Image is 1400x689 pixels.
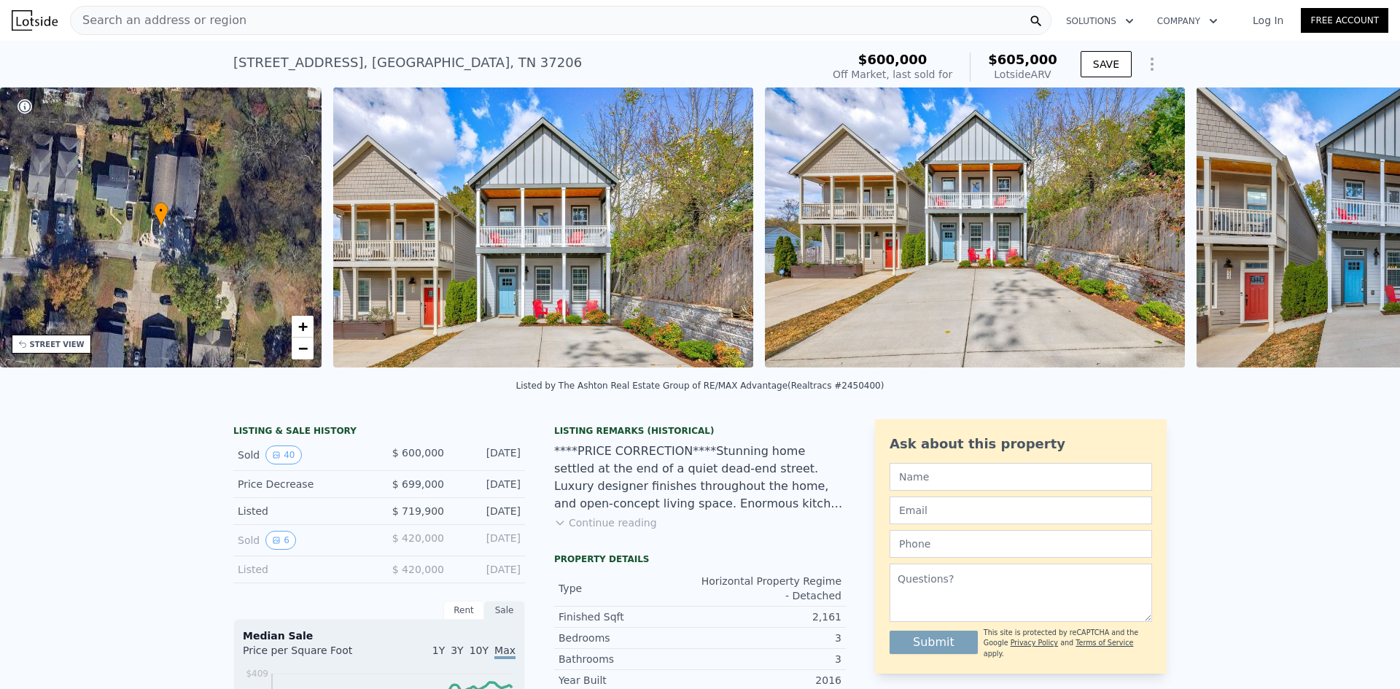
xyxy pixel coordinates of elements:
span: $ 719,900 [392,505,444,517]
div: Off Market, last sold for [833,67,952,82]
span: $ 600,000 [392,447,444,459]
div: Sold [238,531,367,550]
span: 10Y [470,645,489,656]
div: Bedrooms [559,631,700,645]
div: Type [559,581,700,596]
div: [DATE] [456,504,521,518]
span: $ 420,000 [392,532,444,544]
button: View historical data [265,531,296,550]
span: − [298,339,308,357]
div: LISTING & SALE HISTORY [233,425,525,440]
div: Listed [238,562,367,577]
div: Sale [484,601,525,620]
button: Solutions [1054,8,1146,34]
span: Search an address or region [71,12,246,29]
div: Sold [238,445,367,464]
a: Privacy Policy [1011,639,1058,647]
div: Year Built [559,673,700,688]
div: Lotside ARV [988,67,1057,82]
tspan: $409 [246,669,268,679]
div: • [154,202,168,227]
div: ****PRICE CORRECTION****Stunning home settled at the end of a quiet dead-end street. Luxury desig... [554,443,846,513]
div: [DATE] [456,477,521,491]
div: Listed [238,504,367,518]
div: [DATE] [456,562,521,577]
div: Rent [443,601,484,620]
img: Lotside [12,10,58,31]
div: Bathrooms [559,652,700,666]
span: + [298,317,308,335]
div: Median Sale [243,628,516,643]
div: 2,161 [700,610,841,624]
div: Property details [554,553,846,565]
span: 3Y [451,645,463,656]
span: • [154,204,168,217]
div: 3 [700,652,841,666]
a: Terms of Service [1076,639,1133,647]
span: Max [494,645,516,659]
input: Email [890,497,1152,524]
button: SAVE [1081,51,1132,77]
div: Horizontal Property Regime - Detached [700,574,841,603]
button: Continue reading [554,515,657,530]
div: Price Decrease [238,477,367,491]
span: 1Y [432,645,445,656]
button: View historical data [265,445,301,464]
div: STREET VIEW [30,339,85,350]
a: Log In [1235,13,1301,28]
div: Price per Square Foot [243,643,379,666]
span: $ 699,000 [392,478,444,490]
div: Listed by The Ashton Real Estate Group of RE/MAX Advantage (Realtracs #2450400) [516,381,884,391]
div: [DATE] [456,531,521,550]
a: Zoom in [292,316,314,338]
a: Free Account [1301,8,1388,33]
div: Ask about this property [890,434,1152,454]
div: This site is protected by reCAPTCHA and the Google and apply. [984,628,1152,659]
div: 3 [700,631,841,645]
input: Phone [890,530,1152,558]
div: 2016 [700,673,841,688]
div: [DATE] [456,445,521,464]
button: Show Options [1137,50,1167,79]
span: $605,000 [988,52,1057,67]
button: Company [1146,8,1229,34]
div: [STREET_ADDRESS] , [GEOGRAPHIC_DATA] , TN 37206 [233,52,582,73]
a: Zoom out [292,338,314,359]
span: $ 420,000 [392,564,444,575]
div: Listing Remarks (Historical) [554,425,846,437]
button: Submit [890,631,978,654]
img: Sale: 145122602 Parcel: 121115782 [765,87,1185,367]
img: Sale: 145122602 Parcel: 121115782 [333,87,753,367]
span: $600,000 [858,52,927,67]
input: Name [890,463,1152,491]
div: Finished Sqft [559,610,700,624]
